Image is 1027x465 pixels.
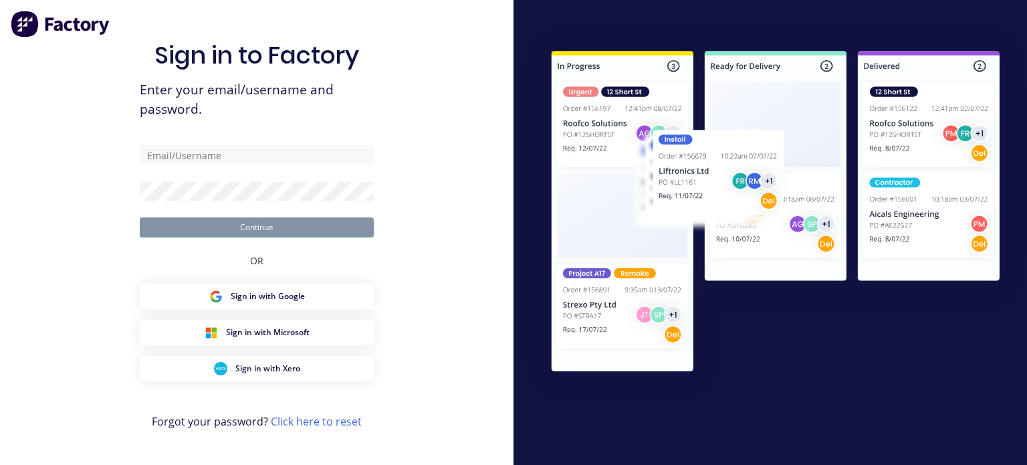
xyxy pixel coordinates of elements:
a: Click here to reset [271,414,362,429]
span: Forgot your password? [152,413,362,430]
button: Microsoft Sign inSign in with Microsoft [140,320,374,345]
span: Sign in with Google [231,290,305,302]
button: Xero Sign inSign in with Xero [140,356,374,381]
span: Sign in with Microsoft [226,327,310,339]
button: Continue [140,217,374,238]
img: Xero Sign in [214,362,227,375]
img: Microsoft Sign in [205,326,218,339]
input: Email/Username [140,145,374,165]
img: Google Sign in [209,290,223,303]
span: Enter your email/username and password. [140,80,374,119]
span: Sign in with Xero [235,363,300,375]
img: Sign in [524,26,1027,401]
button: Google Sign inSign in with Google [140,284,374,309]
img: Factory [11,11,111,37]
div: OR [250,238,263,284]
h1: Sign in to Factory [154,41,359,70]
